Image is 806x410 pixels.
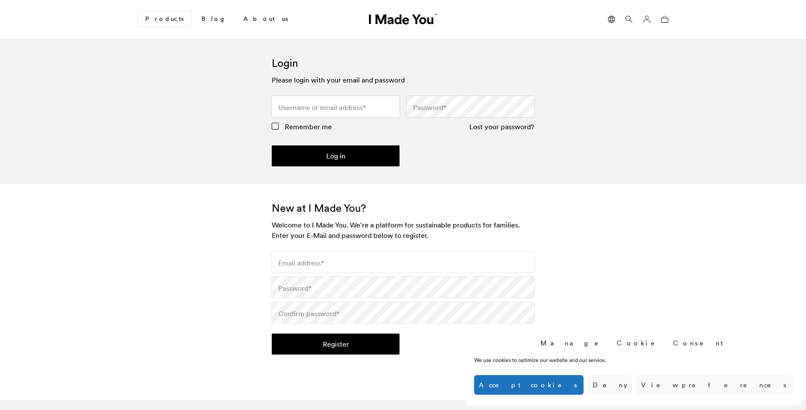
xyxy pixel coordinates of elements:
h2: New at I Made You? [272,201,534,215]
span: Remember me [285,122,332,131]
label: Email address [278,258,324,268]
button: View preferences [636,375,793,395]
input: Remember me [272,123,279,130]
label: Username or email address [278,102,366,113]
div: We use cookies to optimize our website and our service. [474,356,663,364]
button: Accept cookies [474,375,584,395]
label: Confirm password [278,308,339,319]
h3: Welcome to I Made You. We're a platform for sustainable products for families. Enter your E-Mail ... [272,220,534,241]
div: Manage Cookie Consent [540,338,727,348]
a: Lost your password? [469,122,534,131]
button: Deny [588,375,632,395]
h2: Login [272,56,534,70]
button: Register [272,334,400,355]
h3: Please login with your email and password [272,75,534,85]
label: Password [413,102,446,113]
a: Blog [195,12,233,27]
button: Log in [272,145,400,166]
label: Password [278,283,311,293]
a: About us [236,12,295,27]
a: Products [138,11,191,27]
